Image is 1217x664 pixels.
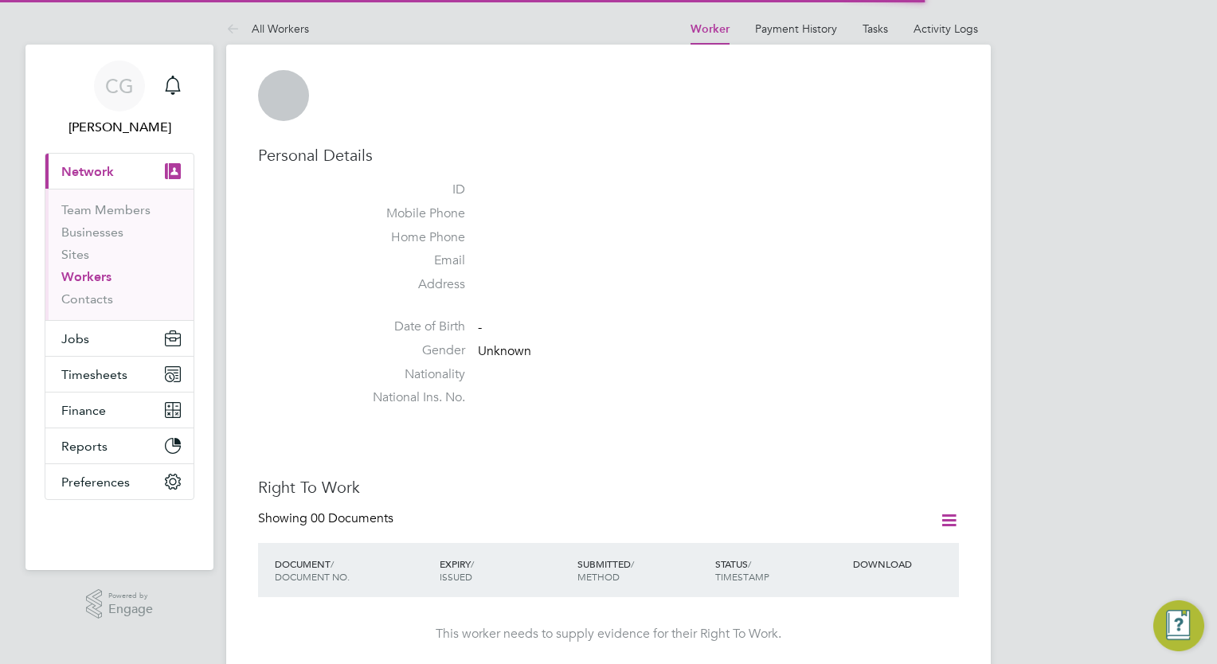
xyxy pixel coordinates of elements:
a: Payment History [755,21,837,36]
div: SUBMITTED [573,549,711,591]
img: berryrecruitment-logo-retina.png [73,516,166,541]
span: / [631,557,634,570]
a: Activity Logs [914,21,978,36]
button: Engage Resource Center [1153,600,1204,651]
span: / [471,557,474,570]
label: National Ins. No. [354,389,465,406]
span: Jobs [61,331,89,346]
div: EXPIRY [436,549,573,591]
span: CG [105,76,134,96]
span: Timesheets [61,367,127,382]
button: Timesheets [45,357,194,392]
button: Preferences [45,464,194,499]
span: TIMESTAMP [715,570,769,583]
label: ID [354,182,465,198]
span: Network [61,164,114,179]
label: Gender [354,342,465,359]
div: Network [45,189,194,320]
label: Date of Birth [354,318,465,335]
nav: Main navigation [25,45,213,570]
a: Businesses [61,225,123,240]
a: Go to home page [45,516,194,541]
span: Unknown [478,343,531,359]
span: Powered by [108,589,153,603]
label: Nationality [354,366,465,383]
span: / [748,557,751,570]
span: Carol Grainger [45,118,194,137]
span: Preferences [61,475,130,490]
div: DOCUMENT [271,549,436,591]
h3: Personal Details [258,145,959,166]
a: Team Members [61,202,151,217]
span: METHOD [577,570,620,583]
button: Jobs [45,321,194,356]
div: This worker needs to supply evidence for their Right To Work. [274,626,943,643]
label: Mobile Phone [354,205,465,222]
label: Address [354,276,465,293]
div: DOWNLOAD [849,549,959,578]
span: / [331,557,334,570]
span: Engage [108,603,153,616]
span: ISSUED [440,570,472,583]
span: 00 Documents [311,510,393,526]
button: Finance [45,393,194,428]
span: Reports [61,439,108,454]
span: - [478,319,482,335]
a: Sites [61,247,89,262]
span: DOCUMENT NO. [275,570,350,583]
div: STATUS [711,549,849,591]
a: Powered byEngage [86,589,154,619]
button: Reports [45,428,194,463]
span: Finance [61,403,106,418]
label: Email [354,252,465,269]
div: Showing [258,510,397,527]
button: Network [45,154,194,189]
a: Workers [61,269,112,284]
a: All Workers [226,21,309,36]
label: Home Phone [354,229,465,246]
a: Worker [691,22,730,36]
a: CG[PERSON_NAME] [45,61,194,137]
h3: Right To Work [258,477,959,498]
a: Tasks [863,21,888,36]
a: Contacts [61,291,113,307]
